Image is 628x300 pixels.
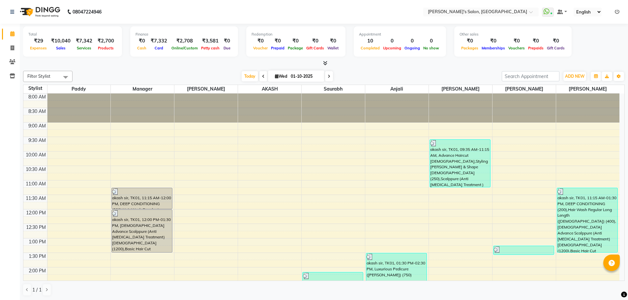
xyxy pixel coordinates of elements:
[302,85,365,93] span: Saurabh
[502,71,559,81] input: Search Appointment
[460,32,566,37] div: Other sales
[565,74,584,79] span: ADD NEW
[359,37,381,45] div: 10
[95,37,117,45] div: ₹2,700
[359,32,441,37] div: Appointment
[269,46,286,50] span: Prepaid
[73,37,95,45] div: ₹7,342
[480,37,507,45] div: ₹0
[153,46,165,50] span: Card
[170,46,199,50] span: Online/Custom
[238,85,301,93] span: AKASH
[199,37,221,45] div: ₹3,581
[135,37,148,45] div: ₹0
[507,46,526,50] span: Vouchers
[305,46,326,50] span: Gift Cards
[526,46,545,50] span: Prepaids
[27,108,47,115] div: 8:30 AM
[252,46,269,50] span: Voucher
[32,286,42,293] span: 1 / 1
[27,73,50,79] span: Filter Stylist
[252,37,269,45] div: ₹0
[326,46,340,50] span: Wallet
[460,37,480,45] div: ₹0
[493,246,554,255] div: Smariti mam 06, TK02, 01:15 PM-01:35 PM, THREADI EYE BROW (50),THREAD UPPER LIPS [DEMOGRAPHIC_DAT...
[460,46,480,50] span: Packages
[24,151,47,158] div: 10:00 AM
[359,46,381,50] span: Completed
[25,209,47,216] div: 12:00 PM
[422,46,441,50] span: No show
[305,37,326,45] div: ₹0
[429,85,492,93] span: [PERSON_NAME]
[54,46,67,50] span: Sales
[27,253,47,260] div: 1:30 PM
[289,71,322,81] input: 2025-10-01
[221,37,233,45] div: ₹0
[27,238,47,245] div: 1:00 PM
[96,46,115,50] span: Products
[242,71,258,81] span: Today
[23,85,47,92] div: Stylist
[480,46,507,50] span: Memberships
[27,267,47,274] div: 2:00 PM
[48,37,73,45] div: ₹10,040
[27,137,47,144] div: 9:30 AM
[403,37,422,45] div: 0
[545,37,566,45] div: ₹0
[27,94,47,100] div: 8:00 AM
[174,85,238,93] span: [PERSON_NAME]
[252,32,340,37] div: Redemption
[75,46,93,50] span: Services
[47,85,111,93] span: Paddy
[148,37,170,45] div: ₹7,332
[545,46,566,50] span: Gift Cards
[112,188,172,209] div: akash sir, TK01, 11:15 AM-12:00 PM, DEEP CONDITIONING (200),Hair Wash Regular Long Length ([DEMOG...
[556,85,620,93] span: [PERSON_NAME]
[286,37,305,45] div: ₹0
[493,85,556,93] span: [PERSON_NAME]
[24,180,47,187] div: 11:00 AM
[28,37,48,45] div: ₹29
[563,72,586,81] button: ADD NEW
[112,210,172,252] div: akash sir, TK01, 12:00 PM-01:30 PM, [DEMOGRAPHIC_DATA] Advance Scalppure (Anti [MEDICAL_DATA] Tre...
[507,37,526,45] div: ₹0
[286,46,305,50] span: Package
[27,123,47,129] div: 9:00 AM
[25,224,47,231] div: 12:30 PM
[73,3,102,21] b: 08047224946
[526,37,545,45] div: ₹0
[557,188,618,252] div: akash sir, TK01, 11:15 AM-01:30 PM, DEEP CONDITIONING (200),Hair Wash Regular Long Length ([DEMOG...
[430,140,490,187] div: akash sir, TK01, 09:35 AM-11:15 AM, Advance Haircut [DEMOGRAPHIC_DATA],Styling [PERSON_NAME] & Sh...
[111,85,174,93] span: Manager
[222,46,232,50] span: Due
[135,32,233,37] div: Finance
[17,3,62,21] img: logo
[24,195,47,202] div: 11:30 AM
[199,46,221,50] span: Petty cash
[24,166,47,173] div: 10:30 AM
[422,37,441,45] div: 0
[269,37,286,45] div: ₹0
[365,85,429,93] span: Anjali
[381,37,403,45] div: 0
[403,46,422,50] span: Ongoing
[28,32,117,37] div: Total
[366,253,427,281] div: akash sir, TK01, 01:30 PM-02:30 PM, Luxurious Pedicure ([PERSON_NAME]) (750)
[170,37,199,45] div: ₹2,708
[28,46,48,50] span: Expenses
[135,46,148,50] span: Cash
[273,74,289,79] span: Wed
[381,46,403,50] span: Upcoming
[326,37,340,45] div: ₹0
